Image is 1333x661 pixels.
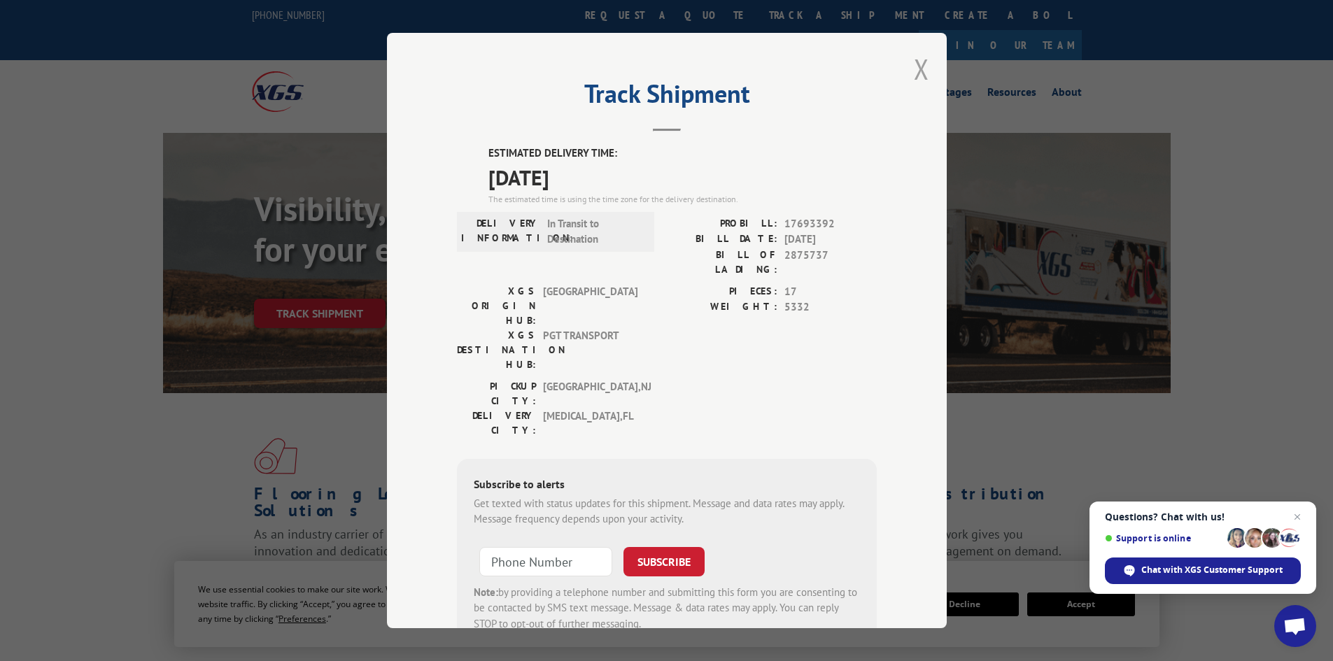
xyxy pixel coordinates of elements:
[784,299,877,315] span: 5332
[488,193,877,206] div: The estimated time is using the time zone for the delivery destination.
[488,145,877,162] label: ESTIMATED DELIVERY TIME:
[1274,605,1316,647] div: Open chat
[461,216,540,248] label: DELIVERY INFORMATION:
[667,248,777,277] label: BILL OF LADING:
[1105,557,1301,584] div: Chat with XGS Customer Support
[1141,564,1283,576] span: Chat with XGS Customer Support
[479,547,612,576] input: Phone Number
[1289,509,1306,525] span: Close chat
[457,84,877,111] h2: Track Shipment
[1105,533,1222,543] span: Support is online
[784,216,877,232] span: 17693392
[667,284,777,300] label: PIECES:
[543,408,637,438] span: [MEDICAL_DATA] , FL
[543,328,637,372] span: PGT TRANSPORT
[457,284,536,328] label: XGS ORIGIN HUB:
[457,379,536,408] label: PICKUP CITY:
[1105,511,1301,523] span: Questions? Chat with us!
[784,232,877,248] span: [DATE]
[474,496,860,527] div: Get texted with status updates for this shipment. Message and data rates may apply. Message frequ...
[543,379,637,408] span: [GEOGRAPHIC_DATA] , NJ
[543,284,637,328] span: [GEOGRAPHIC_DATA]
[547,216,642,248] span: In Transit to Destination
[474,585,860,632] div: by providing a telephone number and submitting this form you are consenting to be contacted by SM...
[667,232,777,248] label: BILL DATE:
[667,216,777,232] label: PROBILL:
[474,585,498,599] strong: Note:
[457,408,536,438] label: DELIVERY CITY:
[667,299,777,315] label: WEIGHT:
[784,284,877,300] span: 17
[474,476,860,496] div: Subscribe to alerts
[623,547,705,576] button: SUBSCRIBE
[488,162,877,193] span: [DATE]
[457,328,536,372] label: XGS DESTINATION HUB:
[784,248,877,277] span: 2875737
[914,50,929,87] button: Close modal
